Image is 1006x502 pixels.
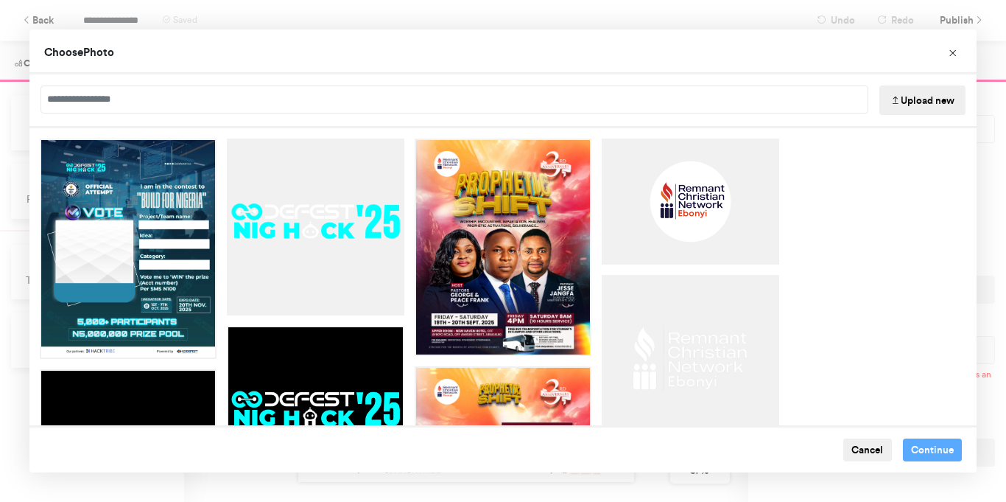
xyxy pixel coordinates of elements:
[44,45,114,59] span: Choose Photo
[29,29,977,473] div: Choose Image
[879,86,965,115] button: Upload new
[932,428,988,484] iframe: Drift Widget Chat Controller
[903,439,963,462] button: Continue
[843,439,892,462] button: Cancel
